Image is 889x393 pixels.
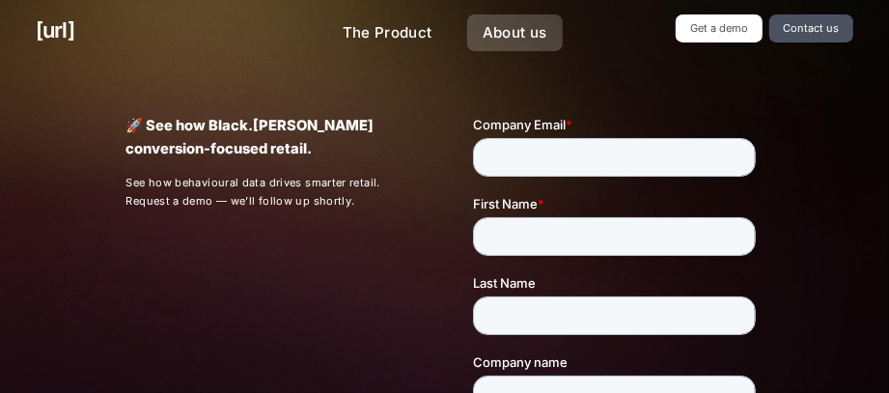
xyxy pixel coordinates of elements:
p: 🚀 See how Black.[PERSON_NAME] conversion-focused retail. [125,115,416,161]
a: The Product [327,14,448,52]
a: [URL] [36,14,74,46]
a: Get a demo [676,14,762,42]
a: About us [467,14,563,52]
a: Contact us [769,14,853,42]
p: See how behavioural data drives smarter retail. Request a demo — we’ll follow up shortly. [125,174,416,211]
